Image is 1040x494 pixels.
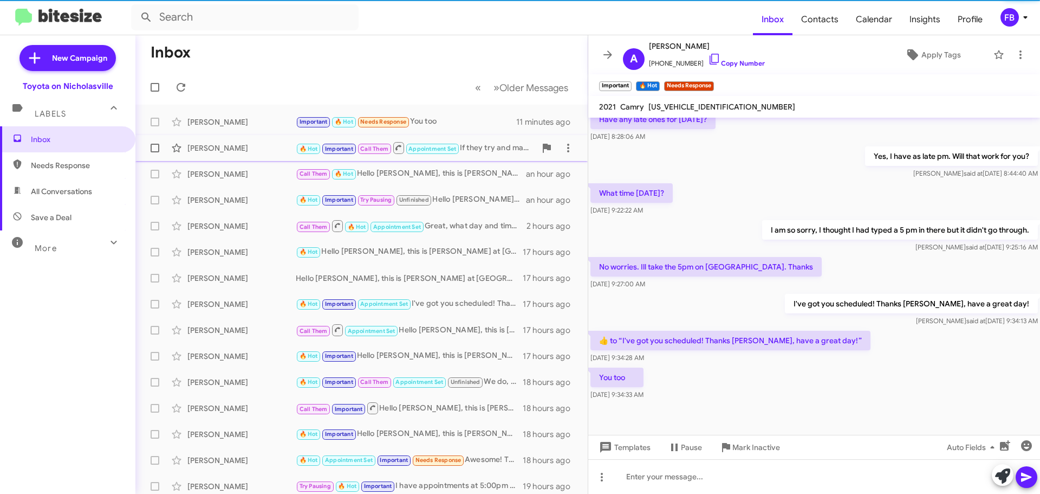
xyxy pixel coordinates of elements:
[659,438,711,457] button: Pause
[921,45,961,65] span: Apply Tags
[187,325,296,336] div: [PERSON_NAME]
[599,102,616,112] span: 2021
[296,298,523,310] div: I've got you scheduled! Thanks [PERSON_NAME], have a great day!
[296,141,536,155] div: If they try and make you pay full price, you ask for me and I will be sure they do not do that to...
[187,143,296,153] div: [PERSON_NAME]
[711,438,789,457] button: Mark Inactive
[31,212,71,223] span: Save a Deal
[335,170,353,177] span: 🔥 Hot
[300,352,318,360] span: 🔥 Hot
[681,438,702,457] span: Pause
[847,4,901,35] span: Calendar
[35,109,66,119] span: Labels
[360,145,388,152] span: Call Them
[296,350,523,362] div: Hello [PERSON_NAME], this is [PERSON_NAME] at Toyota on [GEOGRAPHIC_DATA]. It's been a while sinc...
[590,331,870,350] p: ​👍​ to “ I've got you scheduled! Thanks [PERSON_NAME], have a great day! ”
[296,219,526,233] div: Great, what day and time works best for you?
[964,169,983,177] span: said at
[348,328,395,335] span: Appointment Set
[526,195,579,206] div: an hour ago
[408,145,456,152] span: Appointment Set
[325,145,353,152] span: Important
[523,377,579,388] div: 18 hours ago
[915,243,1038,251] span: [PERSON_NAME] [DATE] 9:25:16 AM
[52,53,107,63] span: New Campaign
[913,169,1038,177] span: [PERSON_NAME] [DATE] 8:44:40 AM
[877,45,988,65] button: Apply Tags
[523,325,579,336] div: 17 hours ago
[708,59,765,67] a: Copy Number
[300,457,318,464] span: 🔥 Hot
[187,455,296,466] div: [PERSON_NAME]
[296,273,523,284] div: Hello [PERSON_NAME], this is [PERSON_NAME] at [GEOGRAPHIC_DATA] on [GEOGRAPHIC_DATA]. It's been a...
[296,246,523,258] div: Hello [PERSON_NAME], this is [PERSON_NAME] at [GEOGRAPHIC_DATA] on [GEOGRAPHIC_DATA]. It's been a...
[865,146,1038,166] p: Yes, I have as late pm. Will that work for you?
[187,247,296,258] div: [PERSON_NAME]
[938,438,1007,457] button: Auto Fields
[360,300,408,307] span: Appointment Set
[753,4,792,35] a: Inbox
[31,160,123,171] span: Needs Response
[380,457,408,464] span: Important
[526,169,579,179] div: an hour ago
[475,81,481,94] span: «
[348,223,366,230] span: 🔥 Hot
[523,273,579,284] div: 17 hours ago
[590,183,673,203] p: What time [DATE]?
[300,196,318,203] span: 🔥 Hot
[590,368,643,387] p: You too
[792,4,847,35] a: Contacts
[451,378,480,386] span: Unfinished
[493,81,499,94] span: »
[732,438,780,457] span: Mark Inactive
[916,317,1038,325] span: [PERSON_NAME] [DATE] 9:34:13 AM
[360,196,392,203] span: Try Pausing
[187,481,296,492] div: [PERSON_NAME]
[590,257,822,277] p: No worries. Ill take the 5pm on [GEOGRAPHIC_DATA]. Thanks
[151,44,191,61] h1: Inbox
[187,195,296,206] div: [PERSON_NAME]
[187,429,296,440] div: [PERSON_NAME]
[296,194,526,206] div: Hello [PERSON_NAME], this is [PERSON_NAME] at Toyota on [GEOGRAPHIC_DATA]. It's been a while sinc...
[648,102,795,112] span: [US_VEHICLE_IDENTIFICATION_NUMBER]
[523,247,579,258] div: 17 hours ago
[300,431,318,438] span: 🔥 Hot
[947,438,999,457] span: Auto Fields
[649,40,765,53] span: [PERSON_NAME]
[300,170,328,177] span: Call Them
[300,483,331,490] span: Try Pausing
[966,317,985,325] span: said at
[1000,8,1019,27] div: FB
[300,300,318,307] span: 🔥 Hot
[296,116,516,128] div: You too
[187,221,296,232] div: [PERSON_NAME]
[300,328,328,335] span: Call Them
[590,390,643,399] span: [DATE] 9:34:33 AM
[499,82,568,94] span: Older Messages
[630,50,638,68] span: A
[187,273,296,284] div: [PERSON_NAME]
[131,4,359,30] input: Search
[469,76,575,99] nav: Page navigation example
[395,378,443,386] span: Appointment Set
[523,429,579,440] div: 18 hours ago
[590,280,645,288] span: [DATE] 9:27:00 AM
[949,4,991,35] a: Profile
[415,457,461,464] span: Needs Response
[966,243,985,251] span: said at
[649,53,765,69] span: [PHONE_NUMBER]
[785,294,1038,313] p: I've got you scheduled! Thanks [PERSON_NAME], have a great day!
[335,118,353,125] span: 🔥 Hot
[590,132,645,140] span: [DATE] 8:28:06 AM
[338,483,356,490] span: 🔥 Hot
[300,248,318,255] span: 🔥 Hot
[399,196,429,203] span: Unfinished
[23,81,113,92] div: Toyota on Nicholasville
[360,118,406,125] span: Needs Response
[590,354,644,362] span: [DATE] 9:34:28 AM
[597,438,651,457] span: Templates
[187,299,296,310] div: [PERSON_NAME]
[300,118,328,125] span: Important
